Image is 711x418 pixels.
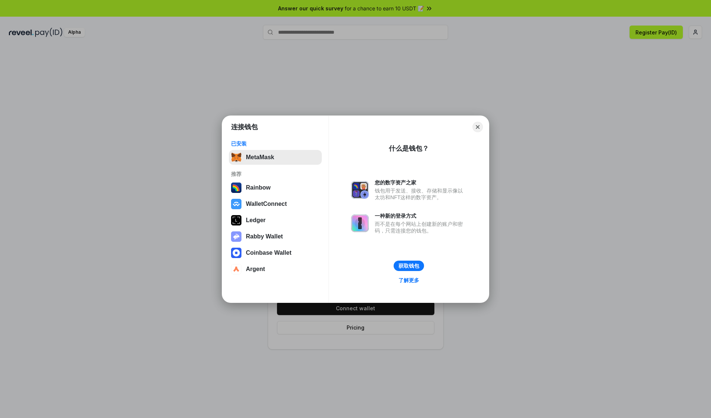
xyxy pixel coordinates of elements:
[246,266,265,272] div: Argent
[231,215,241,225] img: svg+xml,%3Csvg%20xmlns%3D%22http%3A%2F%2Fwww.w3.org%2F2000%2Fsvg%22%20width%3D%2228%22%20height%3...
[229,197,322,211] button: WalletConnect
[231,199,241,209] img: svg+xml,%3Csvg%20width%3D%2228%22%20height%3D%2228%22%20viewBox%3D%220%200%2028%2028%22%20fill%3D...
[375,187,467,201] div: 钱包用于发送、接收、存储和显示像以太坊和NFT这样的数字资产。
[231,248,241,258] img: svg+xml,%3Csvg%20width%3D%2228%22%20height%3D%2228%22%20viewBox%3D%220%200%2028%2028%22%20fill%3D...
[231,123,258,131] h1: 连接钱包
[398,262,419,269] div: 获取钱包
[394,275,424,285] a: 了解更多
[389,144,429,153] div: 什么是钱包？
[231,231,241,242] img: svg+xml,%3Csvg%20xmlns%3D%22http%3A%2F%2Fwww.w3.org%2F2000%2Fsvg%22%20fill%3D%22none%22%20viewBox...
[229,229,322,244] button: Rabby Wallet
[231,171,320,177] div: 推荐
[229,213,322,228] button: Ledger
[246,233,283,240] div: Rabby Wallet
[231,183,241,193] img: svg+xml,%3Csvg%20width%3D%22120%22%20height%3D%22120%22%20viewBox%3D%220%200%20120%20120%22%20fil...
[246,154,274,161] div: MetaMask
[229,180,322,195] button: Rainbow
[398,277,419,284] div: 了解更多
[351,181,369,199] img: svg+xml,%3Csvg%20xmlns%3D%22http%3A%2F%2Fwww.w3.org%2F2000%2Fsvg%22%20fill%3D%22none%22%20viewBox...
[246,250,291,256] div: Coinbase Wallet
[375,179,467,186] div: 您的数字资产之家
[473,122,483,132] button: Close
[246,184,271,191] div: Rainbow
[231,264,241,274] img: svg+xml,%3Csvg%20width%3D%2228%22%20height%3D%2228%22%20viewBox%3D%220%200%2028%2028%22%20fill%3D...
[229,150,322,165] button: MetaMask
[246,217,266,224] div: Ledger
[246,201,287,207] div: WalletConnect
[229,245,322,260] button: Coinbase Wallet
[351,214,369,232] img: svg+xml,%3Csvg%20xmlns%3D%22http%3A%2F%2Fwww.w3.org%2F2000%2Fsvg%22%20fill%3D%22none%22%20viewBox...
[231,152,241,163] img: svg+xml,%3Csvg%20fill%3D%22none%22%20height%3D%2233%22%20viewBox%3D%220%200%2035%2033%22%20width%...
[375,221,467,234] div: 而不是在每个网站上创建新的账户和密码，只需连接您的钱包。
[229,262,322,277] button: Argent
[375,213,467,219] div: 一种新的登录方式
[394,261,424,271] button: 获取钱包
[231,140,320,147] div: 已安装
